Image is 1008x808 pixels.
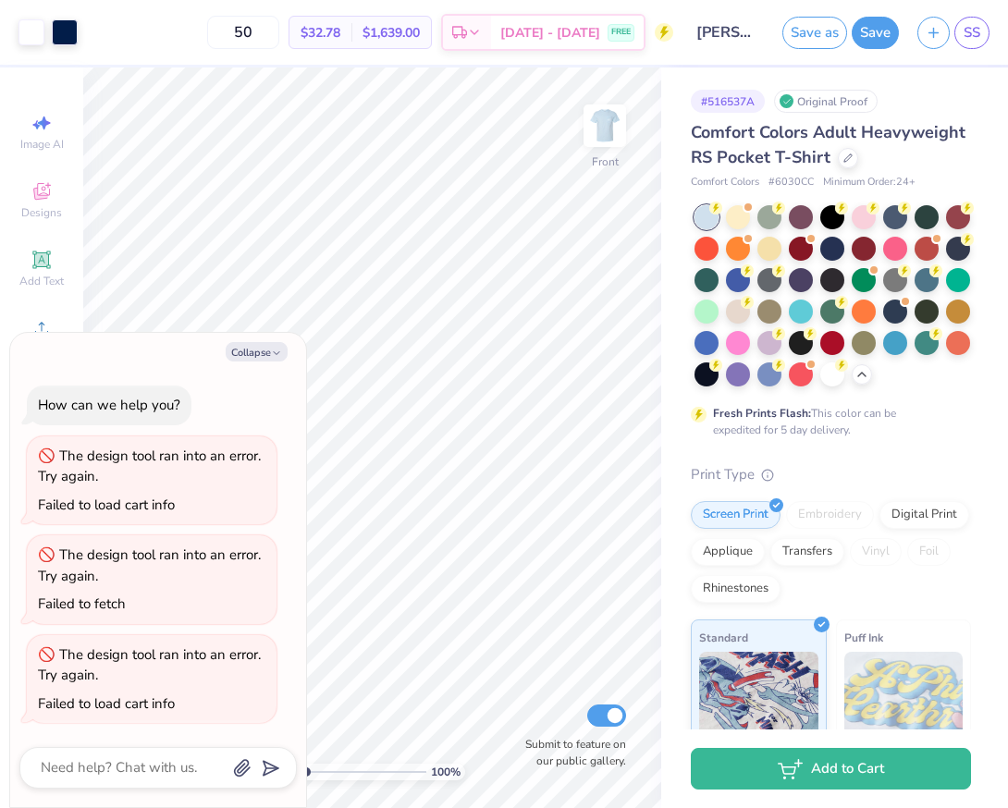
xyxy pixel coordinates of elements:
div: Front [592,153,619,170]
button: Collapse [226,342,288,361]
span: Designs [21,205,62,220]
span: Puff Ink [844,628,883,647]
div: Applique [691,538,765,566]
span: [DATE] - [DATE] [500,23,600,43]
div: Failed to fetch [38,594,126,613]
div: The design tool ran into an error. Try again. [38,545,261,585]
img: Standard [699,652,818,744]
div: Print Type [691,464,971,485]
div: The design tool ran into an error. Try again. [38,645,261,685]
strong: Fresh Prints Flash: [713,406,811,421]
span: Comfort Colors Adult Heavyweight RS Pocket T-Shirt [691,121,965,168]
div: Vinyl [850,538,902,566]
div: Screen Print [691,501,781,529]
img: Front [586,107,623,144]
input: – – [207,16,279,49]
span: Comfort Colors [691,175,759,190]
div: Embroidery [786,501,874,529]
div: Failed to load cart info [38,694,175,713]
div: Transfers [770,538,844,566]
div: This color can be expedited for 5 day delivery. [713,405,940,438]
div: # 516537A [691,90,765,113]
span: FREE [611,26,631,39]
a: SS [954,17,990,49]
div: Foil [907,538,951,566]
div: The design tool ran into an error. Try again. [38,447,261,486]
label: Submit to feature on our public gallery. [515,736,626,769]
span: $1,639.00 [363,23,420,43]
div: Original Proof [774,90,878,113]
span: 100 % [431,764,461,780]
span: SS [964,22,980,43]
div: Digital Print [879,501,969,529]
span: $32.78 [301,23,340,43]
div: Failed to load cart info [38,496,175,514]
div: How can we help you? [38,396,180,414]
button: Save as [782,17,847,49]
span: Minimum Order: 24 + [823,175,916,190]
button: Add to Cart [691,748,971,790]
span: # 6030CC [768,175,814,190]
span: Image AI [20,137,64,152]
button: Save [852,17,899,49]
div: Rhinestones [691,575,781,603]
span: Standard [699,628,748,647]
span: Add Text [19,274,64,288]
input: Untitled Design [682,14,773,51]
img: Puff Ink [844,652,964,744]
